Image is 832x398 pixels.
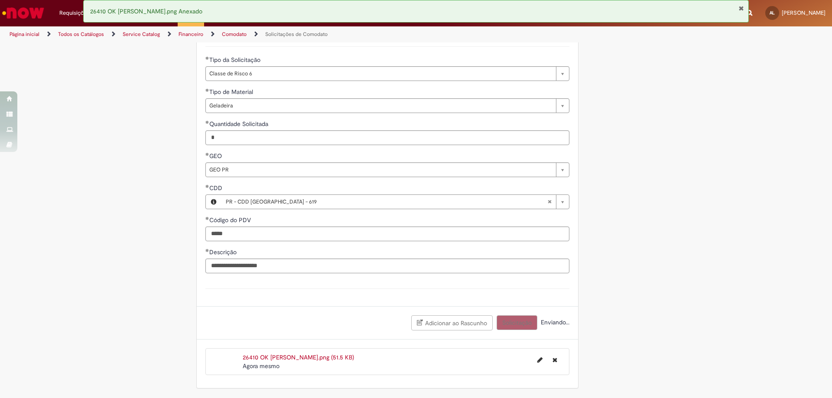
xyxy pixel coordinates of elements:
span: Obrigatório Preenchido [205,152,209,156]
input: Descrição [205,259,569,273]
span: Obrigatório Preenchido [205,120,209,124]
span: PR - CDD [GEOGRAPHIC_DATA] - 619 [226,195,547,209]
button: Editar nome de arquivo 26410 OK ERICK.png [532,353,548,367]
input: Quantidade Solicitada [205,130,569,145]
span: GEO [209,152,224,160]
span: Obrigatório Preenchido [205,249,209,252]
span: Obrigatório Preenchido [205,88,209,92]
time: 29/08/2025 09:07:26 [243,362,279,370]
img: ServiceNow [1,4,45,22]
span: Código do PDV [209,216,253,224]
span: Agora mesmo [243,362,279,370]
input: Código do PDV [205,227,569,241]
button: Fechar Notificação [738,5,744,12]
span: Obrigatório Preenchido [205,184,209,188]
span: Necessários - CDD [209,184,224,192]
span: Classe de Risco 6 [209,67,552,81]
a: Comodato [222,31,247,38]
a: Todos os Catálogos [58,31,104,38]
a: Service Catalog [123,31,160,38]
a: PR - CDD [GEOGRAPHIC_DATA] - 619Limpar campo CDD [221,195,569,209]
a: Solicitações de Comodato [265,31,328,38]
span: Obrigatório Preenchido [205,217,209,220]
a: 26410 OK [PERSON_NAME].png (51.5 KB) [243,353,354,361]
span: [PERSON_NAME] [782,9,825,16]
span: Quantidade Solicitada [209,120,270,128]
ul: Trilhas de página [6,26,548,42]
span: Descrição [209,248,238,256]
span: AL [770,10,775,16]
span: Obrigatório Preenchido [205,56,209,60]
a: Página inicial [10,31,39,38]
button: Excluir 26410 OK ERICK.png [547,353,562,367]
span: 26410 OK [PERSON_NAME].png Anexado [90,7,202,15]
span: Requisições [59,9,90,17]
span: Enviando... [539,318,569,326]
button: CDD, Visualizar este registro PR - CDD Curitiba - 619 [206,195,221,209]
a: Financeiro [179,31,203,38]
span: Tipo de Material [209,88,255,96]
span: Tipo da Solicitação [209,56,262,64]
span: Geladeira [209,99,552,113]
span: GEO PR [209,163,552,177]
abbr: Limpar campo CDD [543,195,556,209]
